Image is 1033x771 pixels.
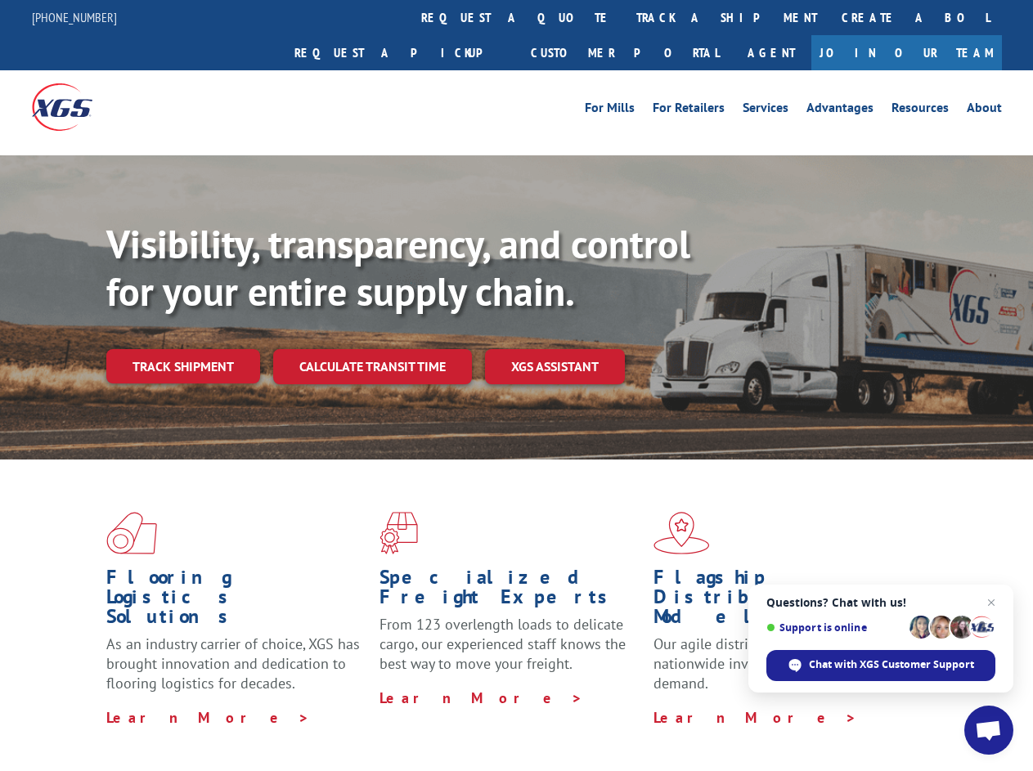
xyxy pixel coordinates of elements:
a: For Retailers [653,101,725,119]
a: Agent [731,35,811,70]
div: Chat with XGS Customer Support [766,650,995,681]
a: Resources [892,101,949,119]
a: XGS ASSISTANT [485,349,625,384]
a: For Mills [585,101,635,119]
a: About [967,101,1002,119]
h1: Specialized Freight Experts [380,567,640,615]
span: Close chat [981,593,1001,612]
h1: Flagship Distribution Model [653,567,914,634]
a: Learn More > [653,708,857,727]
span: As an industry carrier of choice, XGS has brought innovation and dedication to flooring logistics... [106,634,360,693]
h1: Flooring Logistics Solutions [106,567,367,634]
a: Track shipment [106,349,260,383]
img: xgs-icon-total-supply-chain-intelligence-red [106,512,157,554]
div: Open chat [964,706,1013,755]
a: Learn More > [380,688,583,707]
a: Request a pickup [282,35,519,70]
span: Our agile distribution network gives you nationwide inventory management on demand. [653,634,909,693]
p: From 123 overlength loads to delicate cargo, our experienced staff knows the best way to move you... [380,615,640,688]
span: Questions? Chat with us! [766,596,995,609]
img: xgs-icon-focused-on-flooring-red [380,512,418,554]
a: Advantages [806,101,874,119]
img: xgs-icon-flagship-distribution-model-red [653,512,710,554]
a: Services [743,101,788,119]
a: Customer Portal [519,35,731,70]
b: Visibility, transparency, and control for your entire supply chain. [106,218,690,316]
a: Calculate transit time [273,349,472,384]
span: Support is online [766,621,904,634]
a: [PHONE_NUMBER] [32,9,117,25]
a: Learn More > [106,708,310,727]
span: Chat with XGS Customer Support [809,657,974,672]
a: Join Our Team [811,35,1002,70]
